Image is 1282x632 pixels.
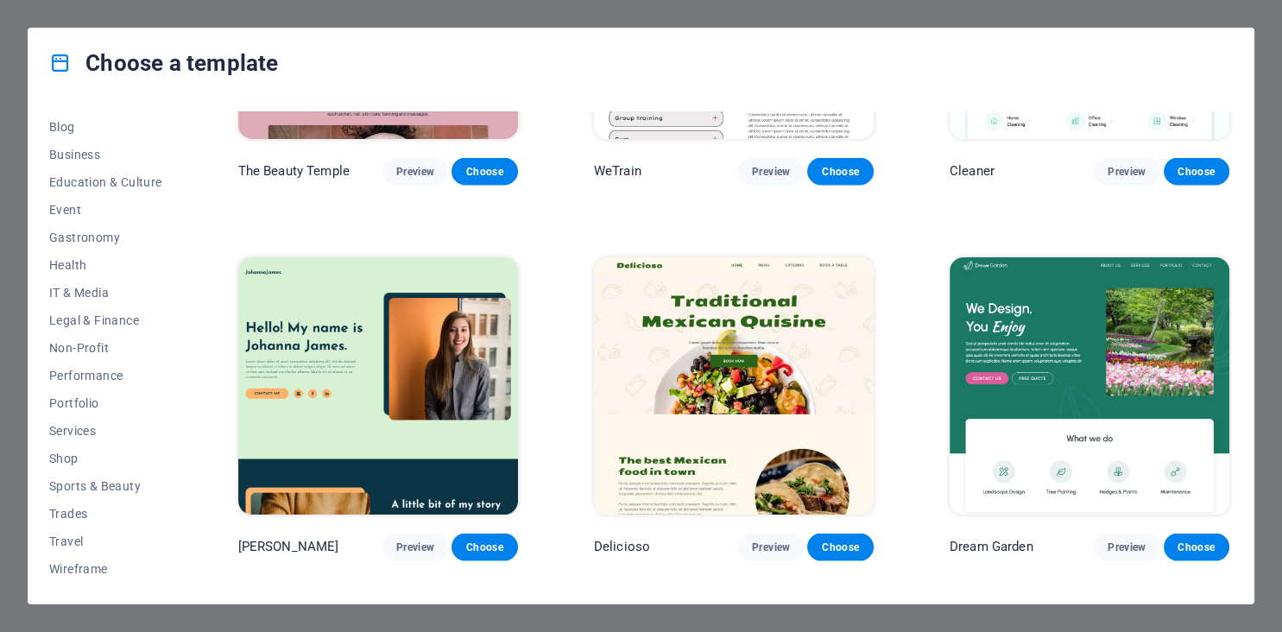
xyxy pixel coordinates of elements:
button: Gastronomy [49,224,162,251]
button: Choose [807,157,873,185]
button: Preview [382,157,448,185]
span: Business [49,148,162,161]
span: Shop [49,452,162,465]
span: Portfolio [49,396,162,410]
span: Choose [821,164,859,178]
img: Delicioso [594,257,874,515]
span: Services [49,424,162,438]
img: Johanna James [238,257,518,515]
button: Choose [1164,533,1229,560]
span: Preview [396,164,434,178]
span: Choose [465,540,503,553]
img: Dream Garden [950,257,1229,515]
span: Education & Culture [49,175,162,189]
button: Health [49,251,162,279]
p: Cleaner [950,162,995,180]
button: Preview [738,157,804,185]
span: Non-Profit [49,341,162,355]
span: Choose [1178,164,1216,178]
button: Event [49,196,162,224]
span: Preview [1108,540,1146,553]
button: Business [49,141,162,168]
span: IT & Media [49,286,162,300]
span: Choose [465,164,503,178]
span: Preview [752,164,790,178]
span: Legal & Finance [49,313,162,327]
button: IT & Media [49,279,162,307]
button: Non-Profit [49,334,162,362]
button: Blog [49,113,162,141]
button: Wireframe [49,555,162,583]
span: Event [49,203,162,217]
button: Education & Culture [49,168,162,196]
span: Preview [1108,164,1146,178]
span: Sports & Beauty [49,479,162,493]
button: Choose [452,157,517,185]
span: Choose [1178,540,1216,553]
button: Portfolio [49,389,162,417]
p: WeTrain [594,162,641,180]
span: Gastronomy [49,231,162,244]
button: Performance [49,362,162,389]
p: [PERSON_NAME] [238,538,339,555]
span: Preview [752,540,790,553]
span: Health [49,258,162,272]
button: Legal & Finance [49,307,162,334]
button: Preview [382,533,448,560]
button: Preview [738,533,804,560]
button: Choose [452,533,517,560]
button: Preview [1094,533,1159,560]
button: Trades [49,500,162,528]
span: Preview [396,540,434,553]
span: Choose [821,540,859,553]
span: Performance [49,369,162,382]
span: Trades [49,507,162,521]
button: Choose [1164,157,1229,185]
span: Blog [49,120,162,134]
h4: Choose a template [49,49,278,77]
p: Dream Garden [950,538,1033,555]
button: Travel [49,528,162,555]
button: Choose [807,533,873,560]
p: Delicioso [594,538,650,555]
button: Sports & Beauty [49,472,162,500]
button: Shop [49,445,162,472]
span: Wireframe [49,562,162,576]
button: Preview [1094,157,1159,185]
button: Services [49,417,162,445]
span: Travel [49,534,162,548]
p: The Beauty Temple [238,162,350,180]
